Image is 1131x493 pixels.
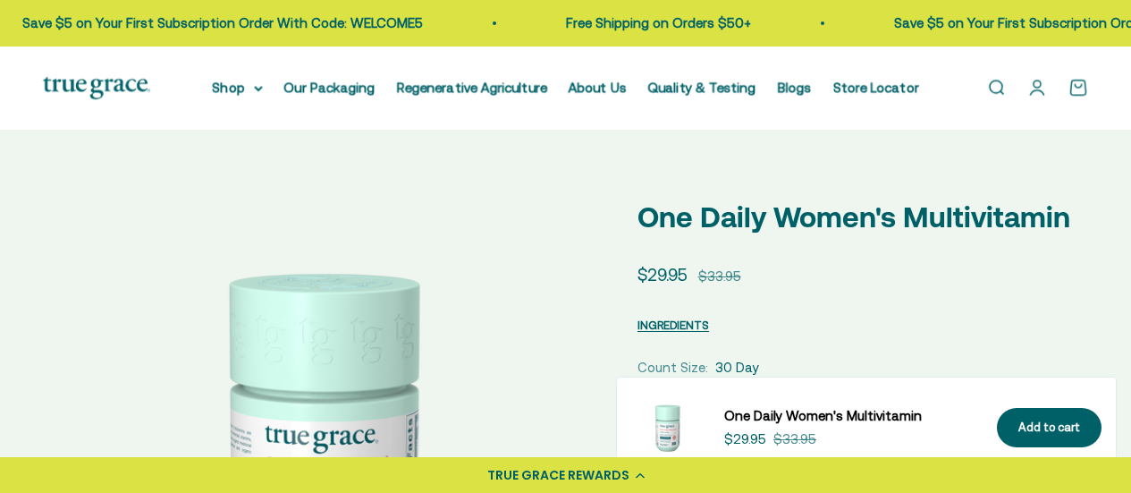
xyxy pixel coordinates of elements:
[637,261,688,288] sale-price: $29.95
[562,15,747,30] a: Free Shipping on Orders $50+
[773,429,816,450] compare-at-price: $33.95
[997,408,1101,448] button: Add to cart
[397,80,547,95] a: Regenerative Agriculture
[487,466,629,485] div: TRUE GRACE REWARDS
[833,80,919,95] a: Store Locator
[637,194,1088,240] p: One Daily Women's Multivitamin
[778,80,812,95] a: Blogs
[569,80,627,95] a: About Us
[724,405,975,427] a: One Daily Women's Multivitamin
[648,80,756,95] a: Quality & Testing
[213,77,263,98] summary: Shop
[715,357,759,378] span: 30 Day
[631,392,703,463] img: We select ingredients that play a concrete role in true health, and we include them at effective ...
[637,357,708,378] legend: Count Size:
[1018,419,1080,438] div: Add to cart
[698,266,741,287] compare-at-price: $33.95
[284,80,376,95] a: Our Packaging
[724,429,766,450] sale-price: $29.95
[637,319,709,332] span: INGREDIENTS
[19,13,419,34] p: Save $5 on Your First Subscription Order With Code: WELCOME5
[637,314,709,336] button: INGREDIENTS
